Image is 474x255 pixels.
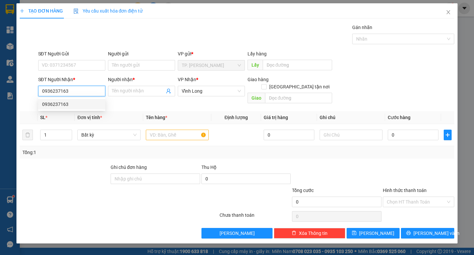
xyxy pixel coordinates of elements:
div: 0936237163 [38,99,105,110]
span: plus [444,132,451,138]
span: Giao [248,93,265,103]
span: close [446,10,451,15]
input: 0 [264,130,314,140]
div: Chưa thanh toán [219,211,292,223]
div: Người nhận [108,76,175,83]
span: Tên hàng [146,115,167,120]
button: Close [439,3,458,22]
span: printer [406,231,411,236]
div: SĐT Người Nhận [38,76,105,83]
label: Hình thức thanh toán [383,188,427,193]
button: plus [444,130,452,140]
span: Vĩnh Long [182,86,241,96]
span: Cước hàng [388,115,410,120]
div: VP gửi [178,50,245,57]
th: Ghi chú [317,111,385,124]
div: Người gửi [108,50,175,57]
span: Tổng cước [292,188,314,193]
span: Xóa Thông tin [299,230,328,237]
span: Định lượng [224,115,248,120]
span: user-add [166,88,171,94]
span: [PERSON_NAME] [220,230,255,237]
span: SL [40,115,45,120]
button: [PERSON_NAME] [201,228,273,239]
div: Tổng: 1 [22,149,183,156]
span: TẠO ĐƠN HÀNG [20,8,63,14]
span: Đơn vị tính [77,115,102,120]
label: Gán nhãn [352,25,372,30]
input: Ghi Chú [320,130,382,140]
div: SĐT Người Gửi [38,50,105,57]
span: save [352,231,356,236]
span: delete [292,231,296,236]
input: VD: Bàn, Ghế [146,130,209,140]
span: Thu Hộ [201,165,217,170]
button: printer[PERSON_NAME] và In [401,228,454,239]
span: [GEOGRAPHIC_DATA] tận nơi [267,83,332,90]
button: save[PERSON_NAME] [347,228,400,239]
input: Dọc đường [263,60,332,70]
button: delete [22,130,33,140]
input: Dọc đường [265,93,332,103]
span: plus [20,9,24,13]
img: icon [73,9,79,14]
span: Lấy [248,60,263,70]
span: [PERSON_NAME] [359,230,394,237]
span: Lấy hàng [248,51,267,56]
span: TP. Hồ Chí Minh [182,60,241,70]
span: Giá trị hàng [264,115,288,120]
span: VP Nhận [178,77,196,82]
button: deleteXóa Thông tin [274,228,345,239]
span: Bất kỳ [81,130,136,140]
span: [PERSON_NAME] và In [413,230,460,237]
input: Ghi chú đơn hàng [111,174,200,184]
span: Yêu cầu xuất hóa đơn điện tử [73,8,143,14]
span: Giao hàng [248,77,269,82]
label: Ghi chú đơn hàng [111,165,147,170]
div: 0936237163 [42,101,101,108]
